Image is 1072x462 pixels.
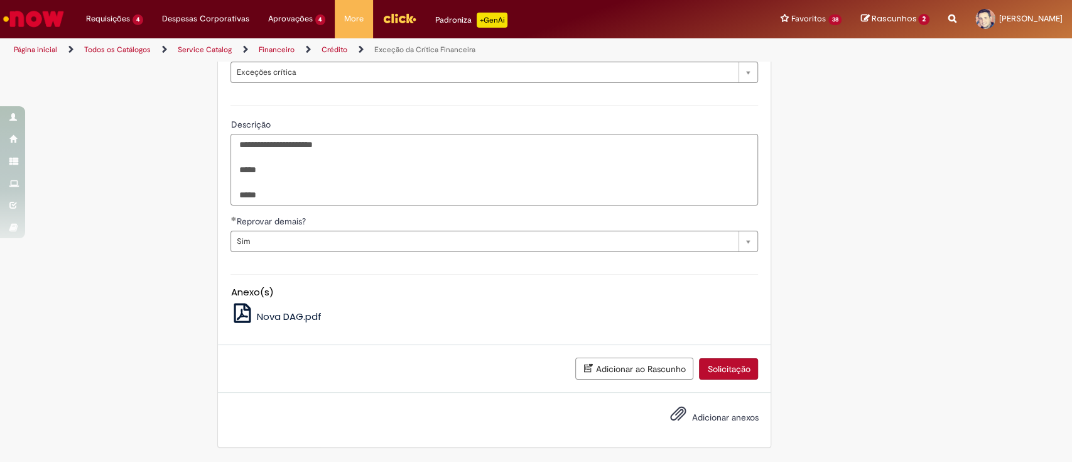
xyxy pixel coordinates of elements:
span: Rascunhos [871,13,916,25]
button: Adicionar anexos [666,402,689,431]
a: Rascunhos [860,13,929,25]
h5: Anexo(s) [230,287,758,298]
span: Sim [236,231,732,251]
span: Requisições [86,13,130,25]
a: Service Catalog [178,45,232,55]
span: 4 [315,14,326,25]
span: Favoritos [791,13,826,25]
div: Padroniza [435,13,507,28]
img: ServiceNow [1,6,66,31]
a: Financeiro [259,45,295,55]
span: Exceções crítica [236,62,732,82]
a: Crédito [322,45,347,55]
span: [PERSON_NAME] [999,13,1063,24]
span: 38 [828,14,842,25]
p: +GenAi [477,13,507,28]
span: More [344,13,364,25]
span: Reprovar demais? [236,216,308,227]
textarea: Descrição [230,134,758,206]
a: Exceção da Crítica Financeira [374,45,475,55]
span: Despesas Corporativas [162,13,249,25]
span: Obrigatório Preenchido [230,216,236,221]
span: Aprovações [268,13,313,25]
button: Solicitação [699,358,758,380]
span: 2 [918,14,929,25]
a: Página inicial [14,45,57,55]
a: Nova DAG.pdf [230,310,322,323]
span: Descrição [230,119,273,130]
button: Adicionar ao Rascunho [575,358,693,380]
a: Todos os Catálogos [84,45,151,55]
ul: Trilhas de página [9,38,705,62]
span: Nova DAG.pdf [257,310,322,323]
span: Adicionar anexos [691,412,758,423]
img: click_logo_yellow_360x200.png [382,9,416,28]
span: 4 [133,14,143,25]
